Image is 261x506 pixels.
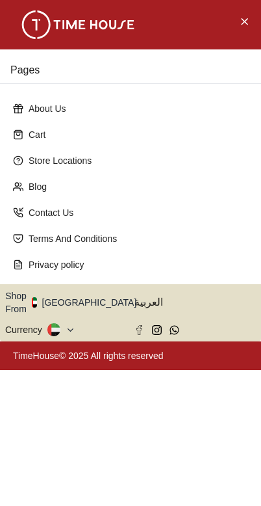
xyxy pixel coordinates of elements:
[29,232,243,245] p: Terms And Conditions
[169,325,179,335] a: Whatsapp
[32,297,37,308] img: United Arab Emirates
[134,289,256,315] button: العربية
[29,154,243,167] p: Store Locations
[13,351,164,361] a: TimeHouse© 2025 All rights reserved
[29,258,243,271] p: Privacy policy
[134,295,256,310] span: العربية
[29,128,243,141] p: Cart
[5,289,146,315] button: Shop From[GEOGRAPHIC_DATA]
[5,323,47,336] div: Currency
[29,102,243,115] p: About Us
[29,180,243,193] p: Blog
[134,325,144,335] a: Facebook
[13,10,143,39] img: ...
[29,206,243,219] p: Contact Us
[152,325,162,335] a: Instagram
[234,10,255,31] button: Close Menu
